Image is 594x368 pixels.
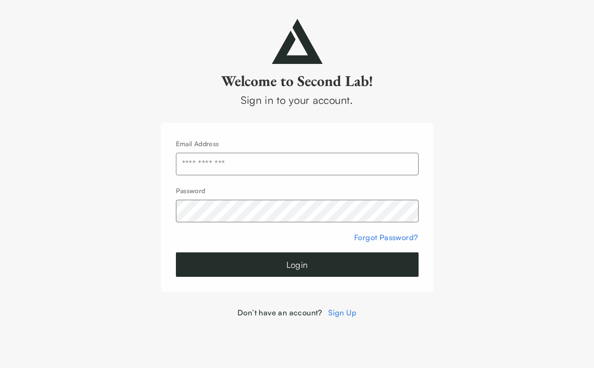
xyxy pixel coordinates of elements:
[176,187,206,195] label: Password
[272,19,323,64] img: secondlab-logo
[161,92,434,108] div: Sign in to your account.
[354,233,418,242] a: Forgot Password?
[161,71,434,90] h2: Welcome to Second Lab!
[161,307,434,318] div: Don’t have an account?
[176,252,419,277] button: Login
[176,140,219,148] label: Email Address
[328,308,356,317] a: Sign Up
